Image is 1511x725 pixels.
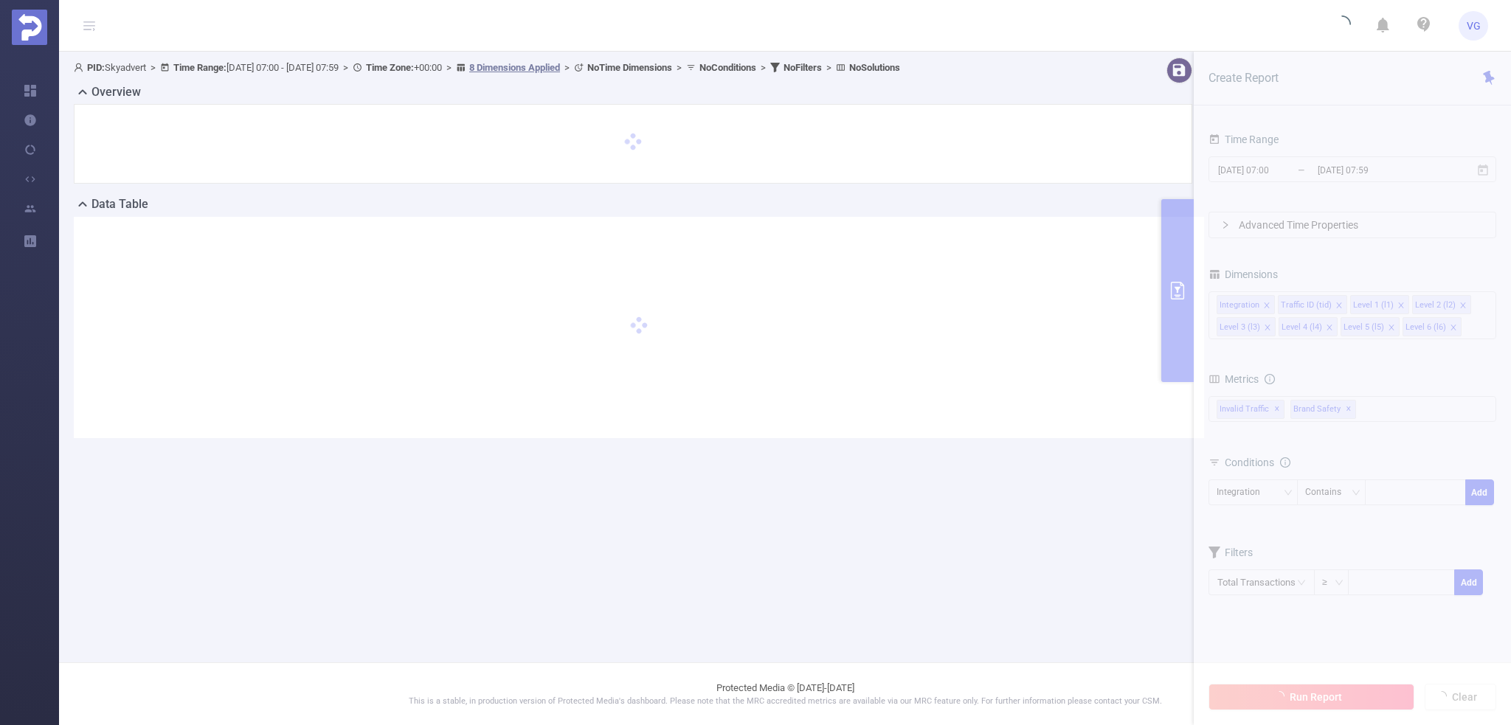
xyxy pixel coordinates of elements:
b: No Solutions [849,62,900,73]
span: > [146,62,160,73]
i: icon: loading [1333,15,1351,36]
b: No Time Dimensions [587,62,672,73]
b: Time Range: [173,62,227,73]
span: > [442,62,456,73]
b: Time Zone: [366,62,414,73]
u: 8 Dimensions Applied [469,62,560,73]
b: No Conditions [699,62,756,73]
span: VG [1467,11,1481,41]
footer: Protected Media © [DATE]-[DATE] [59,662,1511,725]
p: This is a stable, in production version of Protected Media's dashboard. Please note that the MRC ... [96,695,1474,708]
span: > [672,62,686,73]
h2: Overview [91,83,141,101]
span: > [339,62,353,73]
b: PID: [87,62,105,73]
span: > [756,62,770,73]
img: Protected Media [12,10,47,45]
span: > [560,62,574,73]
span: Skyadvert [DATE] 07:00 - [DATE] 07:59 +00:00 [74,62,900,73]
i: icon: user [74,63,87,72]
h2: Data Table [91,195,148,213]
b: No Filters [784,62,822,73]
span: > [822,62,836,73]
